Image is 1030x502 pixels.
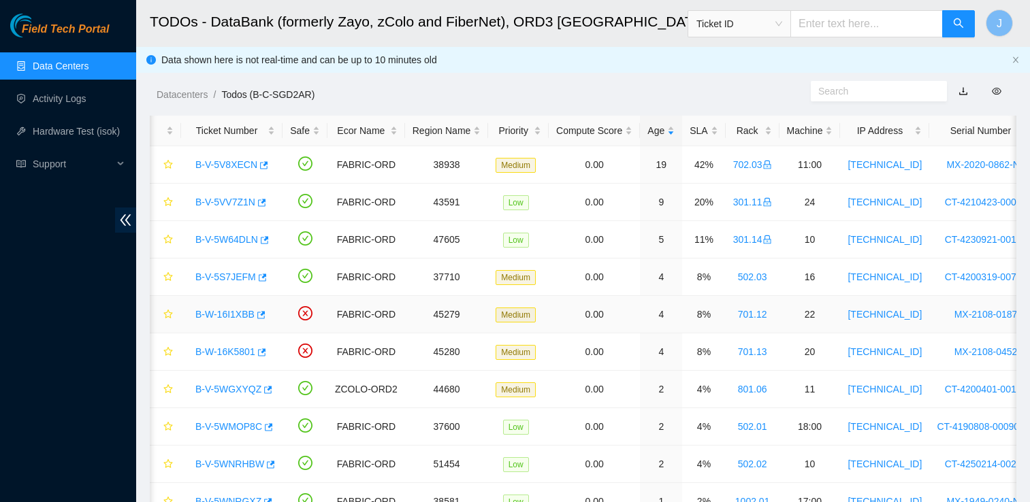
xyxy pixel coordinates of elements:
span: star [163,384,173,395]
a: MX-2108-0452 [954,346,1018,357]
a: B-V-5V8XECN [195,159,257,170]
td: 24 [779,184,841,221]
td: 8% [682,296,725,333]
img: Akamai Technologies [10,14,69,37]
span: close [1012,56,1020,64]
a: download [959,86,968,97]
td: FABRIC-ORD [327,146,405,184]
a: Akamai TechnologiesField Tech Portal [10,24,109,42]
td: 10 [779,446,841,483]
span: star [163,272,173,283]
span: check-circle [298,381,312,395]
a: [TECHNICAL_ID] [848,346,922,357]
td: 2 [640,446,682,483]
td: 38938 [405,146,489,184]
span: check-circle [298,194,312,208]
button: star [157,154,174,175]
td: 4 [640,296,682,333]
td: 8% [682,333,725,371]
a: B-V-5S7JEFM [195,271,256,282]
td: 0.00 [549,296,640,333]
td: 4 [640,258,682,296]
td: 4% [682,371,725,408]
td: 4 [640,333,682,371]
a: [TECHNICAL_ID] [848,309,922,320]
td: FABRIC-ORD [327,184,405,221]
td: FABRIC-ORD [327,258,405,296]
a: [TECHNICAL_ID] [848,458,922,469]
a: CT-4250214-00206 [945,458,1027,469]
span: star [163,160,173,171]
span: check-circle [298,418,312,433]
td: 45280 [405,333,489,371]
span: Support [33,150,113,178]
span: close-circle [298,306,312,320]
span: star [163,235,173,246]
span: Medium [496,158,536,173]
a: B-V-5VV7Z1N [195,197,255,207]
a: B-W-16K5801 [195,346,255,357]
a: 301.14lock [733,234,772,245]
td: 51454 [405,446,489,483]
span: Medium [496,382,536,397]
td: 11:00 [779,146,841,184]
td: 0.00 [549,221,640,258]
a: MX-2108-0187 [954,309,1018,320]
button: star [157,341,174,363]
a: 502.03 [738,271,767,282]
td: ZCOLO-ORD2 [327,371,405,408]
button: J [986,10,1013,37]
span: check-circle [298,156,312,171]
input: Search [818,84,929,99]
a: Data Centers [33,61,88,71]
button: star [157,453,174,475]
td: 0.00 [549,146,640,184]
td: 0.00 [549,258,640,296]
a: [TECHNICAL_ID] [848,159,922,170]
span: J [997,15,1002,32]
td: 0.00 [549,184,640,221]
td: 0.00 [549,446,640,483]
td: FABRIC-ORD [327,446,405,483]
span: star [163,347,173,358]
span: check-circle [298,456,312,470]
span: read [16,159,26,169]
button: download [948,80,978,102]
span: lock [762,160,772,169]
span: Medium [496,307,536,322]
span: Medium [496,270,536,285]
a: 701.13 [738,346,767,357]
a: B-W-16I1XBB [195,309,255,320]
input: Enter text here... [790,10,943,37]
a: Activity Logs [33,93,86,104]
button: star [157,303,174,325]
a: B-V-5W64DLN [195,234,258,245]
span: star [163,197,173,208]
span: close-circle [298,344,312,358]
td: 22 [779,296,841,333]
span: lock [762,235,772,244]
td: 2 [640,408,682,446]
td: FABRIC-ORD [327,221,405,258]
a: B-V-5WNRHBW [195,458,264,469]
td: 4% [682,446,725,483]
span: lock [762,197,772,207]
span: eye [992,86,1001,96]
td: 19 [640,146,682,184]
span: / [213,89,216,100]
span: Low [503,457,529,472]
a: 502.02 [738,458,767,469]
a: 701.12 [738,309,767,320]
span: star [163,422,173,433]
a: CT-4210423-00067 [945,197,1027,207]
a: [TECHNICAL_ID] [848,421,922,432]
a: Datacenters [157,89,208,100]
td: 42% [682,146,725,184]
td: FABRIC-ORD [327,296,405,333]
a: [TECHNICAL_ID] [848,197,922,207]
td: 11 [779,371,841,408]
a: B-V-5WMOP8C [195,421,262,432]
span: Medium [496,345,536,360]
button: star [157,416,174,437]
td: 37710 [405,258,489,296]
